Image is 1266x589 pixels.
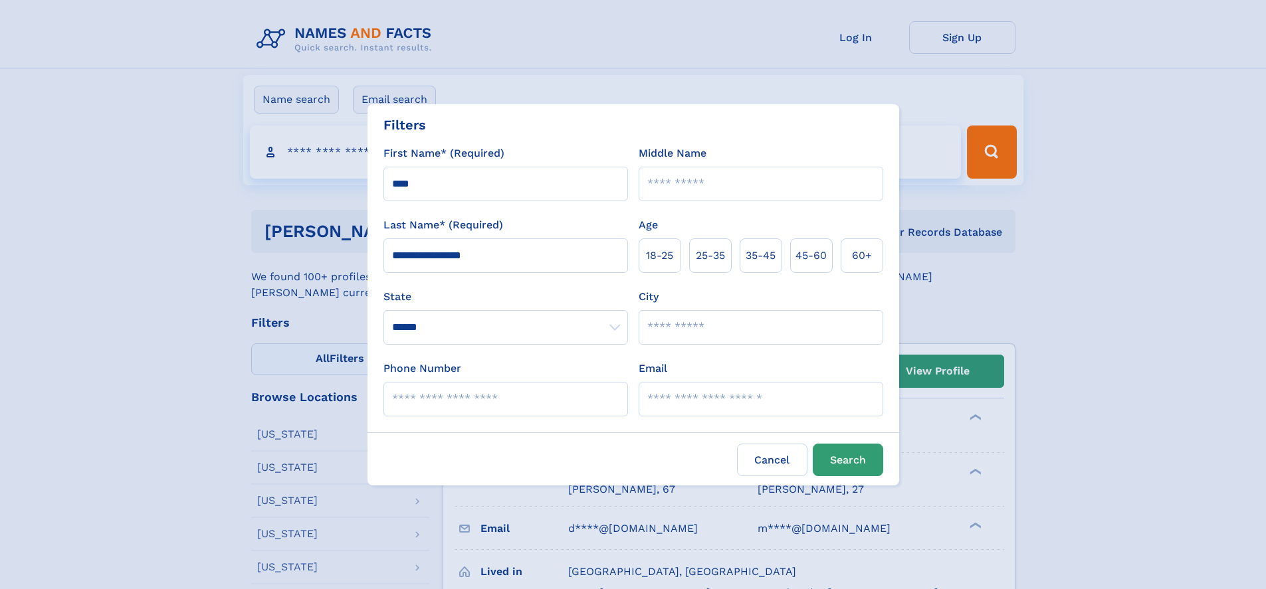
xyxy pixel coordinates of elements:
[639,289,659,305] label: City
[813,444,883,476] button: Search
[746,248,776,264] span: 35‑45
[639,217,658,233] label: Age
[852,248,872,264] span: 60+
[795,248,827,264] span: 45‑60
[383,217,503,233] label: Last Name* (Required)
[639,361,667,377] label: Email
[639,145,706,161] label: Middle Name
[383,289,628,305] label: State
[383,361,461,377] label: Phone Number
[696,248,725,264] span: 25‑35
[737,444,807,476] label: Cancel
[383,115,426,135] div: Filters
[383,145,504,161] label: First Name* (Required)
[646,248,673,264] span: 18‑25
